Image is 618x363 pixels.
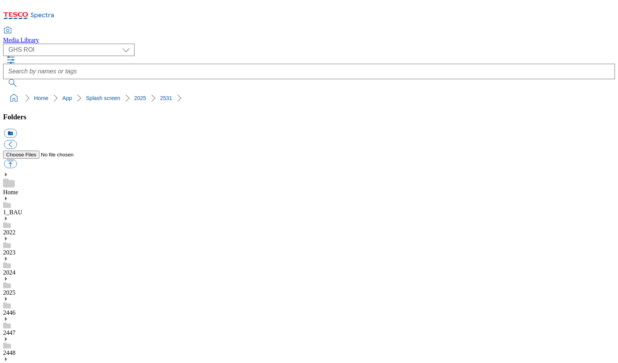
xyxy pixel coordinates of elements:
[3,309,15,316] a: 2446
[134,95,146,101] a: 2025
[3,91,615,105] nav: breadcrumb
[62,95,72,101] a: App
[160,95,172,101] a: 2531
[3,27,39,44] a: Media Library
[3,209,22,215] a: 1_BAU
[86,95,120,101] a: Splash screen
[3,64,615,79] input: Search by names or tags
[34,95,48,101] a: Home
[3,229,15,236] a: 2022
[3,289,15,296] a: 2025
[3,249,15,256] a: 2023
[3,329,15,336] a: 2447
[3,113,615,121] h3: Folders
[3,189,18,195] a: Home
[3,349,15,356] a: 2448
[3,269,15,276] a: 2024
[3,37,39,43] span: Media Library
[8,92,20,104] a: home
